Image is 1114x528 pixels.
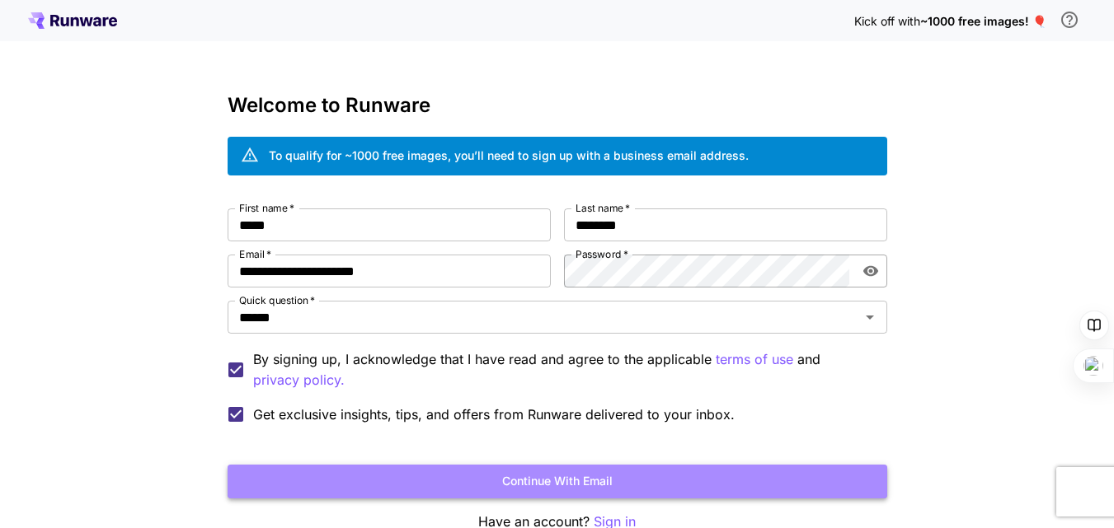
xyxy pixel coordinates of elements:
label: Quick question [239,293,315,307]
button: Open [858,306,881,329]
span: Kick off with [854,14,920,28]
button: By signing up, I acknowledge that I have read and agree to the applicable terms of use and [253,370,345,390]
label: Password [576,247,628,261]
button: toggle password visibility [856,256,886,286]
button: By signing up, I acknowledge that I have read and agree to the applicable and privacy policy. [716,349,793,370]
p: By signing up, I acknowledge that I have read and agree to the applicable and [253,349,874,390]
div: To qualify for ~1000 free images, you’ll need to sign up with a business email address. [269,147,749,164]
label: Last name [576,201,630,215]
span: Get exclusive insights, tips, and offers from Runware delivered to your inbox. [253,404,735,424]
label: Email [239,247,271,261]
button: Continue with email [228,465,887,498]
p: privacy policy. [253,370,345,390]
label: First name [239,201,294,215]
span: ~1000 free images! 🎈 [920,14,1046,28]
p: terms of use [716,349,793,370]
button: In order to qualify for free credit, you need to sign up with a business email address and click ... [1053,3,1086,36]
h3: Welcome to Runware [228,94,887,117]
